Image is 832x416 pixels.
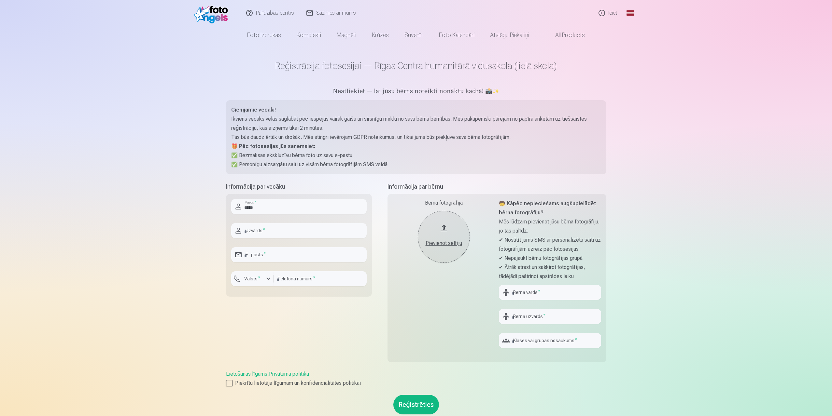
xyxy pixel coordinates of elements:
a: All products [537,26,593,44]
h5: Informācija par vecāku [226,182,372,191]
a: Komplekti [289,26,329,44]
div: , [226,370,606,387]
button: Reģistrēties [393,395,439,414]
label: Valsts [242,275,263,282]
p: ✅ Bezmaksas ekskluzīvu bērna foto uz savu e-pastu [231,151,601,160]
strong: 🧒 Kāpēc nepieciešams augšupielādēt bērna fotogrāfiju? [499,200,596,216]
strong: Cienījamie vecāki! [231,107,276,113]
p: ✅ Personīgu aizsargātu saiti uz visām bērna fotogrāfijām SMS veidā [231,160,601,169]
a: Foto izdrukas [239,26,289,44]
a: Magnēti [329,26,364,44]
label: Piekrītu lietotāja līgumam un konfidencialitātes politikai [226,379,606,387]
button: Pievienot selfiju [418,211,470,263]
p: Tas būs daudz ērtāk un drošāk. Mēs stingri ievērojam GDPR noteikumus, un tikai jums būs piekļuve ... [231,133,601,142]
p: ✔ Ātrāk atrast un sašķirot fotogrāfijas, tādējādi paātrinot apstrādes laiku [499,263,601,281]
h1: Reģistrācija fotosesijai — Rīgas Centra humanitārā vidusskola (lielā skola) [226,60,606,72]
a: Krūzes [364,26,397,44]
a: Suvenīri [397,26,431,44]
p: Ikviens vecāks vēlas saglabāt pēc iespējas vairāk gaišu un sirsnīgu mirkļu no sava bērna bērnības... [231,114,601,133]
h5: Neatliekiet — lai jūsu bērns noteikti nonāktu kadrā! 📸✨ [226,87,606,96]
p: ✔ Nosūtīt jums SMS ar personalizētu saiti uz fotogrāfijām uzreiz pēc fotosesijas [499,235,601,254]
p: ✔ Nepajaukt bērnu fotogrāfijas grupā [499,254,601,263]
div: Bērna fotogrāfija [393,199,495,207]
div: Pievienot selfiju [424,239,463,247]
img: /fa1 [194,3,232,23]
strong: 🎁 Pēc fotosesijas jūs saņemsiet: [231,143,315,149]
h5: Informācija par bērnu [388,182,606,191]
a: Privātuma politika [269,371,309,377]
a: Foto kalendāri [431,26,482,44]
a: Atslēgu piekariņi [482,26,537,44]
a: Lietošanas līgums [226,371,267,377]
p: Mēs lūdzam pievienot jūsu bērna fotogrāfiju, jo tas palīdz: [499,217,601,235]
button: Valsts* [231,271,274,286]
